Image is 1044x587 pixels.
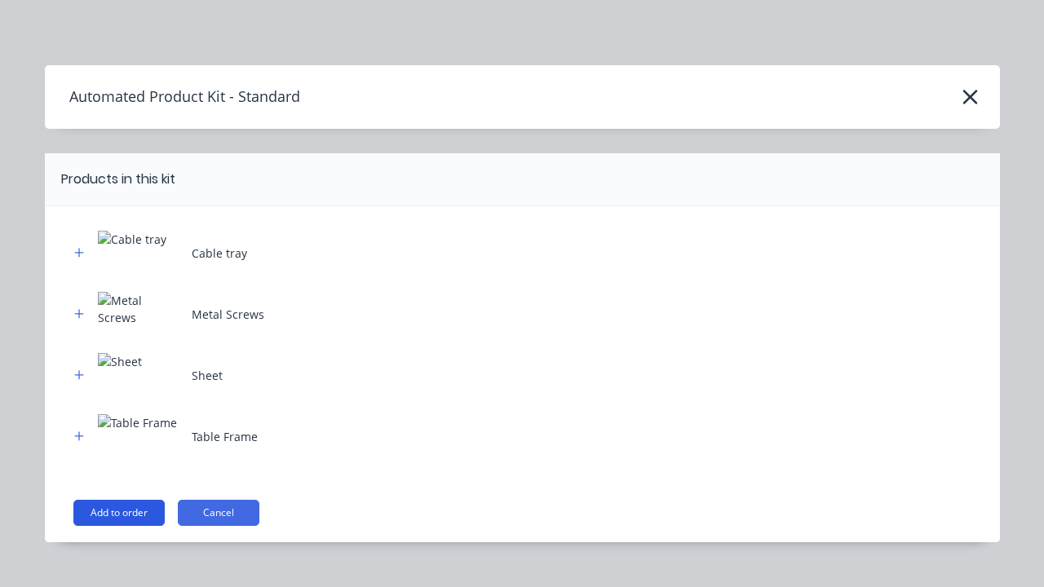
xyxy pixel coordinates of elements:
img: Table Frame [98,414,179,459]
h4: Automated Product Kit - Standard [45,82,300,113]
div: Cable tray [192,245,247,262]
div: Sheet [192,367,223,384]
div: Products in this kit [61,170,175,189]
div: Table Frame [192,428,258,445]
button: Add to order [73,500,165,526]
div: Metal Screws [192,306,264,323]
img: Cable tray [98,231,179,276]
img: Sheet [98,353,179,398]
img: Metal Screws [98,292,179,337]
button: Cancel [178,500,259,526]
